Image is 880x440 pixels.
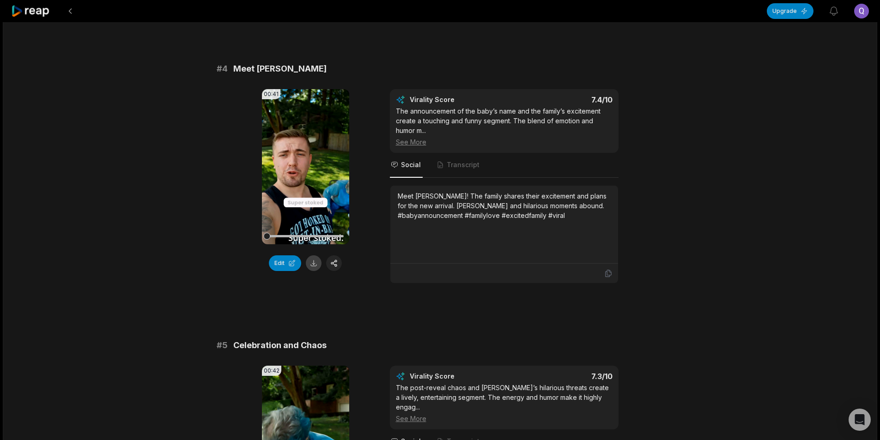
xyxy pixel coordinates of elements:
span: # 5 [217,339,228,352]
div: Meet [PERSON_NAME]! The family shares their excitement and plans for the new arrival. [PERSON_NAM... [398,191,611,220]
span: Social [401,160,421,169]
div: The post-reveal chaos and [PERSON_NAME]’s hilarious threats create a lively, entertaining segment... [396,383,613,423]
span: Transcript [447,160,479,169]
div: 7.3 /10 [513,372,613,381]
div: Open Intercom Messenger [849,409,871,431]
span: Celebration and Chaos [233,339,327,352]
div: See More [396,414,613,423]
div: The announcement of the baby’s name and the family’s excitement create a touching and funny segme... [396,106,613,147]
div: Virality Score [410,95,509,104]
span: Meet [PERSON_NAME] [233,62,327,75]
video: Your browser does not support mp4 format. [262,89,349,244]
div: 7.4 /10 [513,95,613,104]
nav: Tabs [390,153,619,178]
span: # 4 [217,62,228,75]
div: See More [396,137,613,147]
button: Edit [269,255,301,271]
div: Virality Score [410,372,509,381]
button: Upgrade [767,3,813,19]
